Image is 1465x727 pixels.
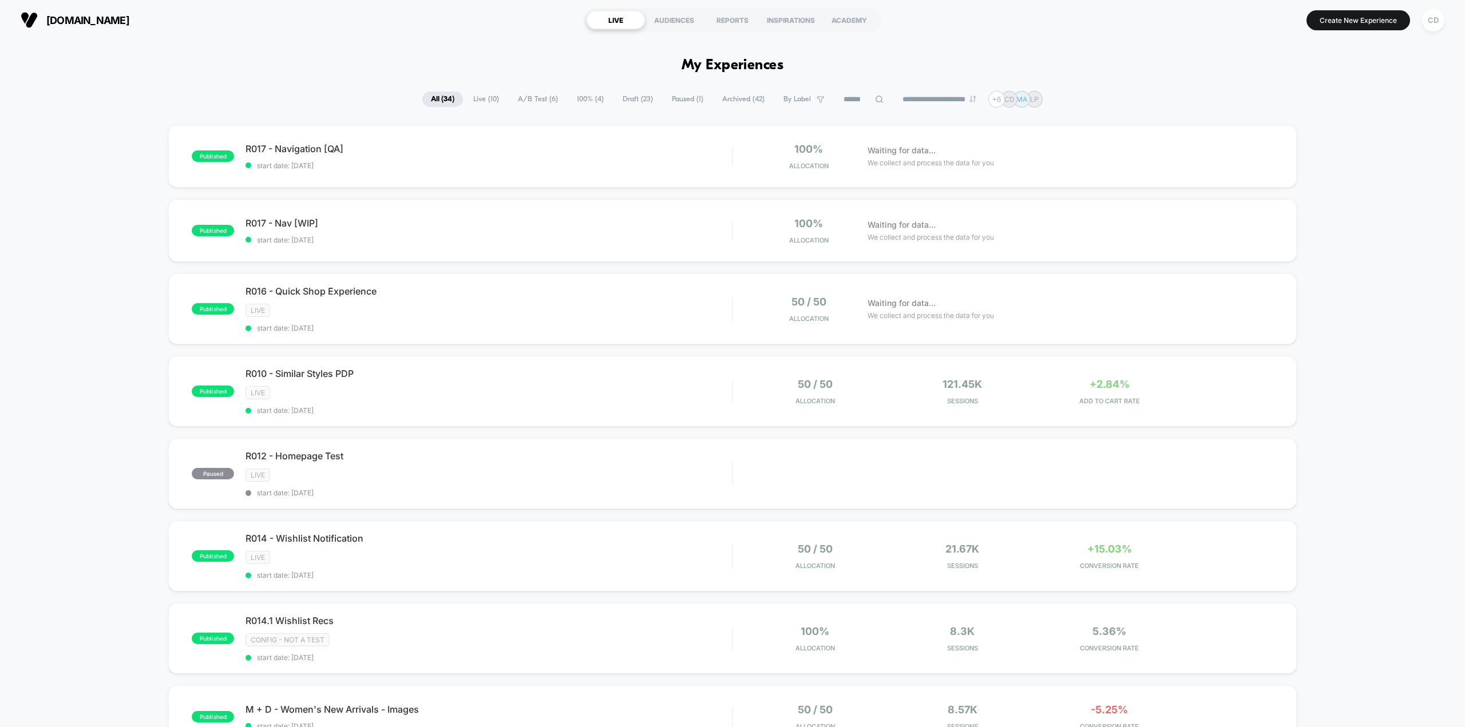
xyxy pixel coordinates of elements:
[568,92,612,107] span: 100% ( 4 )
[892,397,1033,405] span: Sessions
[246,533,732,544] span: R014 - Wishlist Notification
[192,303,234,315] span: published
[798,378,833,390] span: 50 / 50
[246,571,732,579] span: start date: [DATE]
[1004,95,1015,104] p: CD
[192,633,234,644] span: published
[868,219,936,231] span: Waiting for data...
[988,91,1005,108] div: + 6
[246,551,270,564] span: LIVE
[46,14,129,26] span: [DOMAIN_NAME]
[950,625,975,637] span: 8.3k
[465,92,508,107] span: Live ( 10 )
[1092,625,1126,637] span: 5.36%
[798,704,833,716] span: 50 / 50
[246,468,270,482] span: LIVE
[192,468,234,479] span: paused
[801,625,829,637] span: 100%
[791,296,826,308] span: 50 / 50
[246,143,732,154] span: R017 - Navigation [QA]
[798,543,833,555] span: 50 / 50
[948,704,977,716] span: 8.57k
[192,225,234,236] span: published
[703,11,762,29] div: REPORTS
[246,236,732,244] span: start date: [DATE]
[789,162,829,170] span: Allocation
[943,378,982,390] span: 121.45k
[795,644,835,652] span: Allocation
[868,297,936,309] span: Waiting for data...
[246,450,732,462] span: R012 - Homepage Test
[682,57,784,74] h1: My Experiences
[246,285,732,297] span: R016 - Quick Shop Experience
[192,550,234,562] span: published
[783,95,811,104] span: By Label
[21,11,38,29] img: Visually logo
[1422,9,1444,31] div: CD
[789,315,829,323] span: Allocation
[1419,9,1448,32] button: CD
[192,386,234,397] span: published
[762,11,820,29] div: INSPIRATIONS
[17,11,133,29] button: [DOMAIN_NAME]
[246,368,732,379] span: R010 - Similar Styles PDP
[1039,562,1180,570] span: CONVERSION RATE
[795,562,835,570] span: Allocation
[945,543,979,555] span: 21.67k
[868,232,994,243] span: We collect and process the data for you
[246,704,732,715] span: M + D - Women's New Arrivals - Images
[246,217,732,229] span: R017 - Nav [WIP]
[246,161,732,170] span: start date: [DATE]
[246,615,732,626] span: R014.1 Wishlist Recs
[192,150,234,162] span: published
[1016,95,1027,104] p: MA
[645,11,703,29] div: AUDIENCES
[614,92,662,107] span: Draft ( 23 )
[1091,704,1128,716] span: -5.25%
[246,653,732,662] span: start date: [DATE]
[246,488,732,497] span: start date: [DATE]
[789,236,829,244] span: Allocation
[794,217,823,229] span: 100%
[868,157,994,168] span: We collect and process the data for you
[246,386,270,399] span: LIVE
[509,92,567,107] span: A/B Test ( 6 )
[246,304,270,317] span: LIVE
[1087,543,1132,555] span: +15.03%
[192,711,234,722] span: published
[969,96,976,102] img: end
[820,11,878,29] div: ACADEMY
[246,633,330,646] span: CONFIG - NOT A TEST
[868,144,936,157] span: Waiting for data...
[795,397,835,405] span: Allocation
[1306,10,1410,30] button: Create New Experience
[422,92,463,107] span: All ( 34 )
[892,644,1033,652] span: Sessions
[663,92,712,107] span: Paused ( 1 )
[246,324,732,332] span: start date: [DATE]
[794,143,823,155] span: 100%
[1090,378,1130,390] span: +2.84%
[714,92,773,107] span: Archived ( 42 )
[246,406,732,415] span: start date: [DATE]
[1039,644,1180,652] span: CONVERSION RATE
[868,310,994,321] span: We collect and process the data for you
[1039,397,1180,405] span: ADD TO CART RATE
[1030,95,1039,104] p: LP
[587,11,645,29] div: LIVE
[892,562,1033,570] span: Sessions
